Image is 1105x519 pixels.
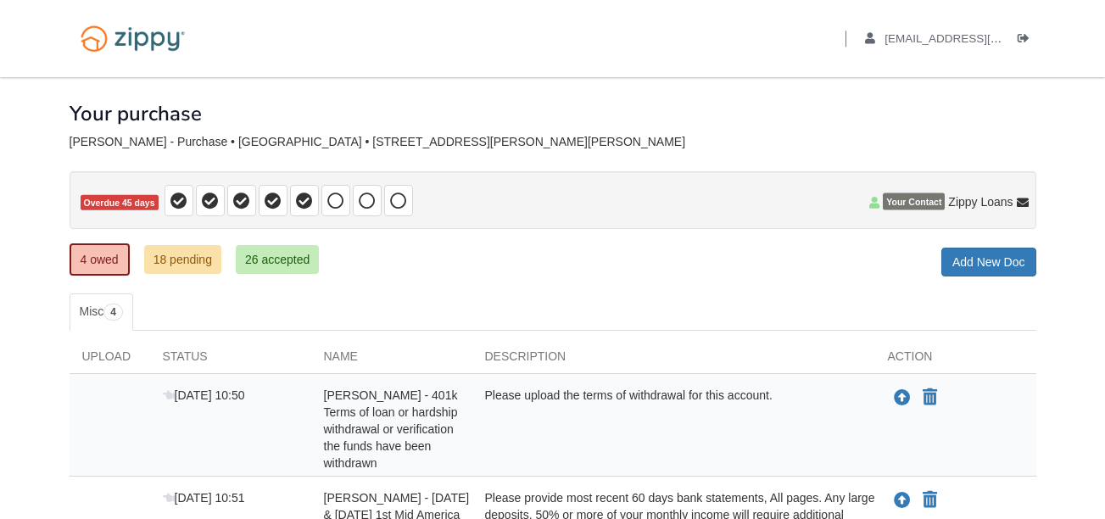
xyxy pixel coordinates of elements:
[875,348,1036,373] div: Action
[70,135,1036,149] div: [PERSON_NAME] - Purchase • [GEOGRAPHIC_DATA] • [STREET_ADDRESS][PERSON_NAME][PERSON_NAME]
[892,489,912,511] button: Upload Andrea Reinhart - June & July 2025 1st Mid America CU statements - Transaction history fro...
[885,32,1079,45] span: andcook84@outlook.com
[921,388,939,408] button: Declare Andrea Reinhart - 401k Terms of loan or hardship withdrawal or verification the funds hav...
[311,348,472,373] div: Name
[941,248,1036,276] a: Add New Doc
[865,32,1080,49] a: edit profile
[892,387,912,409] button: Upload Andrea Reinhart - 401k Terms of loan or hardship withdrawal or verification the funds have...
[150,348,311,373] div: Status
[472,348,875,373] div: Description
[324,388,458,470] span: [PERSON_NAME] - 401k Terms of loan or hardship withdrawal or verification the funds have been wit...
[70,17,196,60] img: Logo
[70,348,150,373] div: Upload
[948,193,1013,210] span: Zippy Loans
[70,293,133,331] a: Misc
[70,243,130,276] a: 4 owed
[144,245,221,274] a: 18 pending
[883,193,945,210] span: Your Contact
[472,387,875,472] div: Please upload the terms of withdrawal for this account.
[1018,32,1036,49] a: Log out
[921,490,939,511] button: Declare Andrea Reinhart - June & July 2025 1st Mid America CU statements - Transaction history fr...
[236,245,319,274] a: 26 accepted
[103,304,123,321] span: 4
[81,195,159,211] span: Overdue 45 days
[70,103,202,125] h1: Your purchase
[163,388,245,402] span: [DATE] 10:50
[163,491,245,505] span: [DATE] 10:51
